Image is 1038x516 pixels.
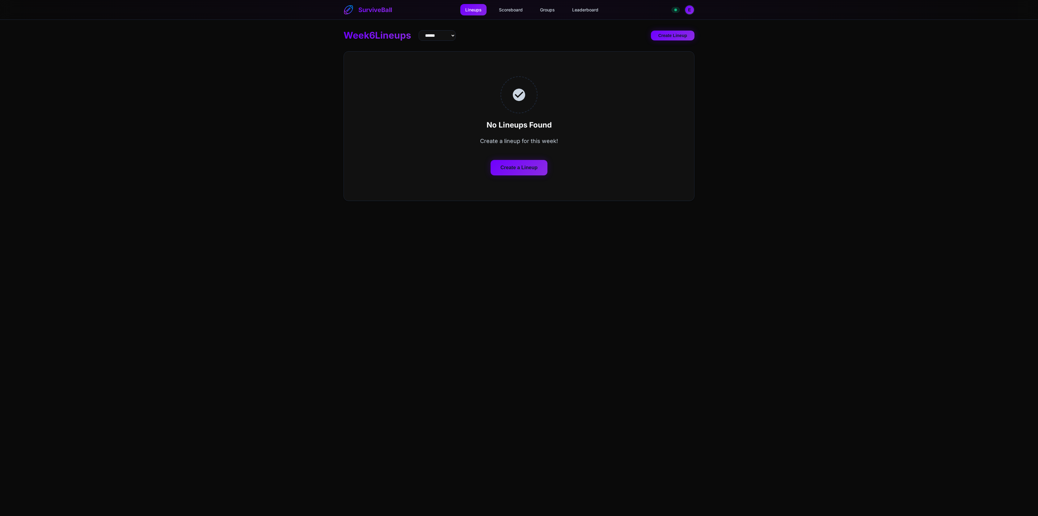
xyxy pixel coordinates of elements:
a: SurviveBall [344,5,392,15]
a: Scoreboard [494,4,528,15]
p: Create a lineup for this week! [480,137,558,146]
img: SurviveBall [344,5,353,15]
h1: Week 6 Lineups [344,30,411,41]
h3: No Lineups Found [487,121,552,130]
a: Leaderboard [567,4,603,15]
a: Lineups [460,4,487,15]
button: Create Lineup [651,31,694,40]
button: Create a Lineup [491,160,547,175]
button: Open profile menu [685,5,694,15]
a: Groups [535,4,560,15]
